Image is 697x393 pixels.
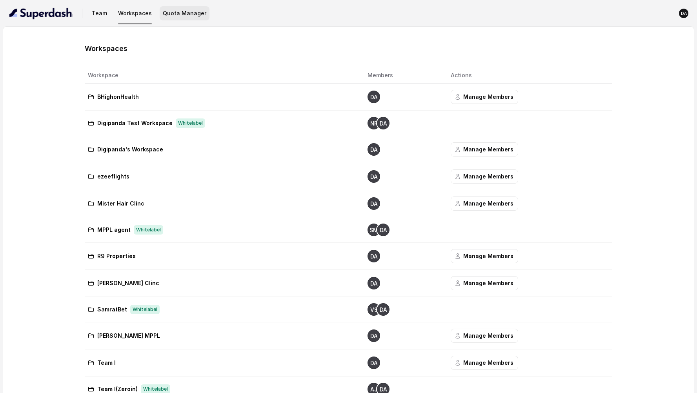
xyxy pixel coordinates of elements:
[160,6,209,20] button: Quota Manager
[451,90,518,104] button: Manage Members
[370,201,378,207] text: DA
[176,118,205,128] span: Whitelabel
[115,6,155,20] button: Workspaces
[97,199,144,208] p: Mister Hair Clinc
[370,94,378,100] text: DA
[380,307,387,313] text: DA
[85,42,127,55] h1: Workspaces
[85,67,361,84] th: Workspace
[451,329,518,343] button: Manage Members
[380,227,387,233] text: DA
[130,305,160,314] span: Whitelabel
[97,118,173,128] p: Digipanda Test Workspace
[451,276,518,290] button: Manage Members
[97,251,136,261] p: R9 Properties
[451,142,518,156] button: Manage Members
[370,147,378,153] text: DA
[451,356,518,370] button: Manage Members
[97,225,131,235] p: MPPL agent
[451,169,518,184] button: Manage Members
[370,120,378,127] text: NR
[380,386,387,393] text: DA
[451,249,518,263] button: Manage Members
[97,172,129,181] p: ezeeflights
[370,174,378,180] text: DA
[444,67,612,84] th: Actions
[681,11,687,16] text: DA
[97,331,160,340] p: [PERSON_NAME] MPPL
[97,92,139,102] p: BHighonHealth
[361,67,444,84] th: Members
[380,120,387,127] text: DA
[370,386,377,393] text: AJ
[370,360,378,366] text: DA
[97,278,159,288] p: [PERSON_NAME] Clinc
[370,307,378,313] text: VS
[370,253,378,260] text: DA
[369,227,378,233] text: SM
[97,145,163,154] p: Digipanda's Workspace
[97,358,116,368] p: Team I
[134,225,163,235] span: Whitelabel
[89,6,110,20] button: Team
[9,7,73,20] img: light.svg
[370,280,378,287] text: DA
[451,196,518,211] button: Manage Members
[97,305,127,314] p: SamratBet
[370,333,378,339] text: DA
